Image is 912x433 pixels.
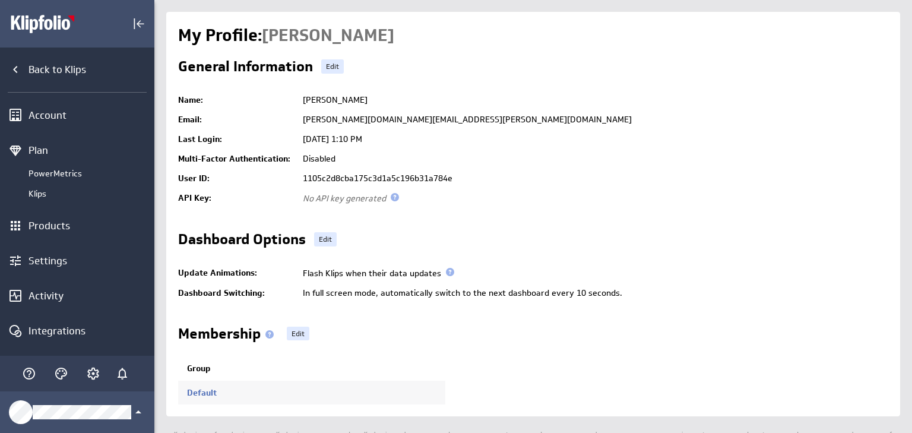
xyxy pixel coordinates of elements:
[178,90,297,110] td: Name:
[28,168,148,179] div: PowerMetrics
[28,63,151,76] div: Back to Klips
[129,14,149,34] div: Collapse
[297,263,888,283] td: Flash Klips when their data updates
[178,232,306,251] h2: Dashboard Options
[178,59,313,78] h2: General Information
[28,144,151,157] div: Plan
[178,149,297,169] td: Multi-Factor Authentication:
[54,366,68,381] svg: Themes
[112,364,132,384] div: Notifications
[178,169,297,188] td: User ID:
[28,254,151,267] div: Settings
[287,327,309,341] a: Edit
[178,327,278,346] h2: Membership
[297,90,888,110] td: [PERSON_NAME]
[28,109,151,122] div: Account
[178,110,297,129] td: Email:
[178,188,297,208] td: API Key:
[178,129,297,149] td: Last Login:
[297,283,888,303] td: In full screen mode, automatically switch to the next dashboard every 10 seconds.
[303,134,362,144] span: [DATE] 1:10 PM
[178,283,297,303] td: Dashboard Switching:
[28,289,151,302] div: Activity
[28,188,148,199] div: Klips
[262,24,394,46] span: Benjamin Rogers
[28,219,151,232] div: Products
[297,188,888,208] td: No API key generated
[297,110,888,129] td: [PERSON_NAME][DOMAIN_NAME][EMAIL_ADDRESS][PERSON_NAME][DOMAIN_NAME]
[178,263,297,283] td: Update Animations:
[297,169,888,188] td: 1105c2d8cba175c3d1a5c196b31a784e
[10,14,93,33] img: Klipfolio account logo
[51,364,71,384] div: Themes
[83,364,103,384] div: Account and settings
[178,357,445,381] th: Group
[297,149,888,169] td: Disabled
[321,59,344,74] a: Edit
[178,24,394,48] h1: My Profile:
[187,387,217,398] a: Default
[19,364,39,384] div: Help
[86,366,100,381] svg: Account and settings
[314,232,337,246] a: Edit
[28,324,151,337] div: Integrations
